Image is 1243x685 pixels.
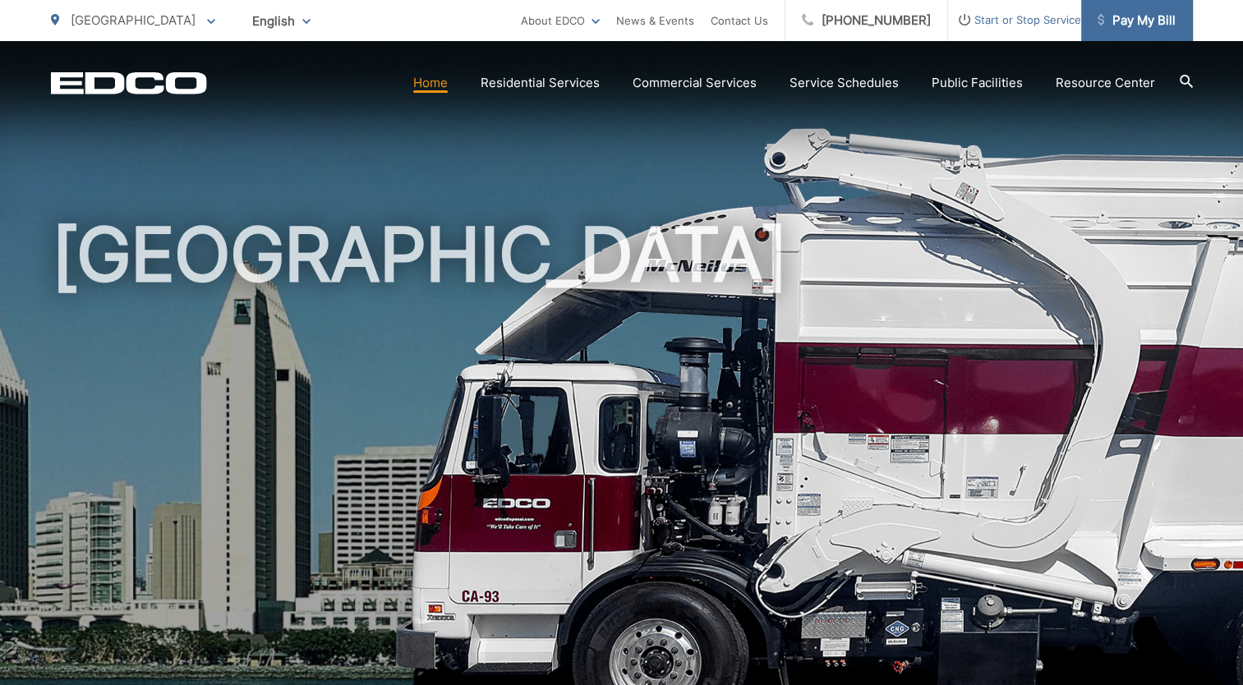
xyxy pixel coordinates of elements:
a: Residential Services [481,73,600,93]
a: News & Events [616,11,694,30]
a: Service Schedules [790,73,899,93]
span: [GEOGRAPHIC_DATA] [71,12,196,28]
a: Contact Us [711,11,768,30]
span: English [240,7,323,35]
a: Commercial Services [633,73,757,93]
a: Public Facilities [932,73,1023,93]
a: About EDCO [521,11,600,30]
a: EDCD logo. Return to the homepage. [51,71,207,94]
span: Pay My Bill [1098,11,1176,30]
a: Resource Center [1056,73,1155,93]
a: Home [413,73,448,93]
